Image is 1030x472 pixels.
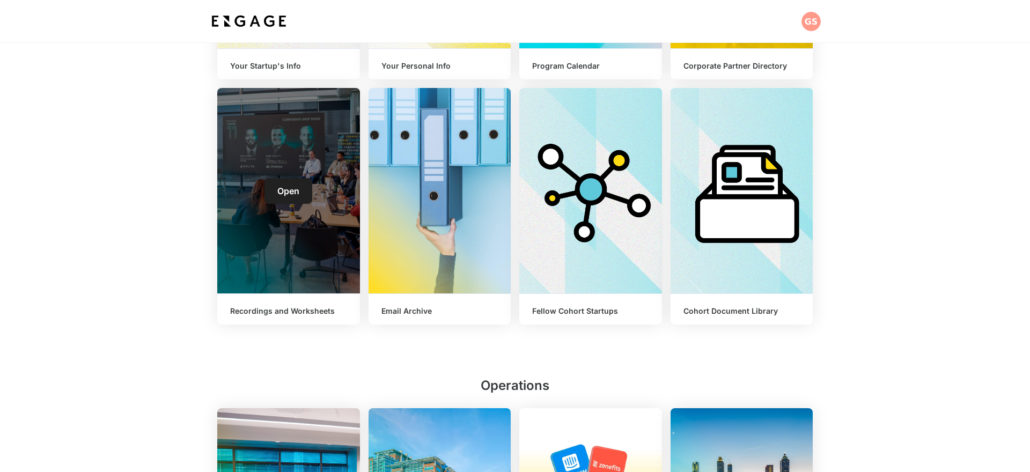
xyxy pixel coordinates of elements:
h6: Fellow Cohort Startups [532,307,649,316]
button: Open profile menu [801,12,821,31]
img: Profile picture of Gareth Sudul [801,12,821,31]
h6: Your Personal Info [381,62,498,71]
a: Open [264,178,312,204]
h6: Program Calendar [532,62,649,71]
img: bdf1fb74-1727-4ba0-a5bd-bc74ae9fc70b.jpeg [209,12,289,31]
h6: Your Startup's Info [230,62,347,71]
h6: Cohort Document Library [683,307,800,316]
h6: Email Archive [381,307,498,316]
h6: Recordings and Worksheets [230,307,347,316]
span: Open [277,186,299,196]
h2: Operations [217,376,813,400]
h6: Corporate Partner Directory [683,62,800,71]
